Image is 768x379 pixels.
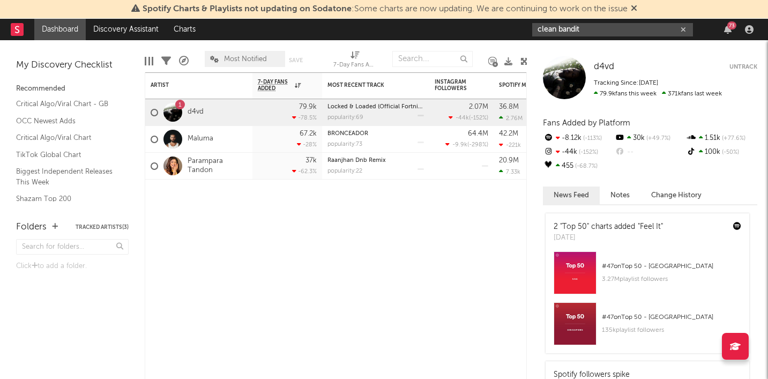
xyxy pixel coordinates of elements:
div: 3.27M playlist followers [602,273,741,286]
div: [DATE] [554,233,663,243]
div: 135k playlist followers [602,324,741,337]
span: -9.9k [452,142,467,148]
span: Tracking Since: [DATE] [594,80,658,86]
div: 7.33k [499,168,520,175]
span: d4vd [594,62,614,71]
input: Search for artists [532,23,693,36]
a: BRONCEADOR [327,131,368,137]
div: 455 [543,159,614,173]
div: -221k [499,142,521,148]
div: BRONCEADOR [327,131,424,137]
div: # 47 on Top 50 - [GEOGRAPHIC_DATA] [602,311,741,324]
div: Instagram Followers [435,79,472,92]
span: Dismiss [631,5,637,13]
div: popularity: 73 [327,142,362,147]
div: popularity: 69 [327,115,363,121]
a: Biggest Independent Releases This Week [16,166,118,188]
span: -152 % [471,115,487,121]
div: -62.3 % [292,168,317,175]
div: Click to add a folder. [16,260,129,273]
div: 42.2M [499,130,518,137]
div: Raanjhan Dnb Remix [327,158,424,164]
button: 73 [724,25,732,34]
div: -8.12k [543,131,614,145]
span: : Some charts are now updating. We are continuing to work on the issue [143,5,628,13]
span: -50 % [720,150,739,155]
a: d4vd [188,108,204,117]
input: Search for folders... [16,239,129,255]
span: +77.6 % [720,136,745,142]
div: 7-Day Fans Added (7-Day Fans Added) [333,59,376,72]
span: +49.7 % [645,136,670,142]
div: Most Recent Track [327,82,408,88]
div: A&R Pipeline [179,46,189,77]
div: Artist [151,82,231,88]
div: ( ) [449,114,488,121]
span: Fans Added by Platform [543,119,630,127]
div: 2 "Top 50" charts added [554,221,663,233]
a: Dashboard [34,19,86,40]
button: Change History [640,187,712,204]
div: -28 % [297,141,317,148]
div: -44k [543,145,614,159]
div: 20.9M [499,157,519,164]
div: 67.2k [300,130,317,137]
div: Filters [161,46,171,77]
button: Untrack [729,62,757,72]
div: 2.07M [469,103,488,110]
span: -152 % [577,150,598,155]
button: Save [289,57,303,63]
div: 79.9k [299,103,317,110]
div: 64.4M [468,130,488,137]
span: 79.9k fans this week [594,91,657,97]
a: #47onTop 50 - [GEOGRAPHIC_DATA]135kplaylist followers [546,302,749,353]
a: d4vd [594,62,614,72]
div: Edit Columns [145,46,153,77]
a: TikTok Global Chart [16,149,118,161]
div: 1.51k [686,131,757,145]
a: "Feel It" [638,223,663,231]
div: Recommended [16,83,129,95]
div: popularity: 22 [327,168,362,174]
span: -68.7 % [573,164,598,169]
button: Notes [600,187,640,204]
a: Raanjhan Dnb Remix [327,158,386,164]
span: -44k [456,115,469,121]
div: Folders [16,221,47,234]
a: Charts [166,19,203,40]
div: Spotify Monthly Listeners [499,82,579,88]
div: 100k [686,145,757,159]
div: -78.5 % [292,114,317,121]
span: -113 % [581,136,602,142]
div: # 47 on Top 50 - [GEOGRAPHIC_DATA] [602,260,741,273]
a: Critical Algo/Viral Chart - GB [16,98,118,110]
span: Most Notified [224,56,267,63]
div: 73 [727,21,736,29]
input: Search... [392,51,473,67]
a: Locked & Loaded (Official Fortnite Anthem) [327,104,449,110]
a: Critical Algo/Viral Chart [16,132,118,144]
a: #47onTop 50 - [GEOGRAPHIC_DATA]3.27Mplaylist followers [546,251,749,302]
a: Discovery Assistant [86,19,166,40]
div: 36.8M [499,103,519,110]
span: -298 % [469,142,487,148]
div: 2.76M [499,115,523,122]
span: 371k fans last week [594,91,722,97]
a: Shazam Top 200 [16,193,118,205]
div: 7-Day Fans Added (7-Day Fans Added) [333,46,376,77]
a: OCC Newest Adds [16,115,118,127]
button: Tracked Artists(3) [76,225,129,230]
span: Spotify Charts & Playlists not updating on Sodatone [143,5,352,13]
div: Locked & Loaded (Official Fortnite Anthem) [327,104,424,110]
div: ( ) [445,141,488,148]
div: 37k [305,157,317,164]
div: -- [614,145,685,159]
span: 7-Day Fans Added [258,79,292,92]
a: Maluma [188,135,213,144]
a: Parampara Tandon [188,157,247,175]
div: 30k [614,131,685,145]
div: My Discovery Checklist [16,59,129,72]
button: News Feed [543,187,600,204]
